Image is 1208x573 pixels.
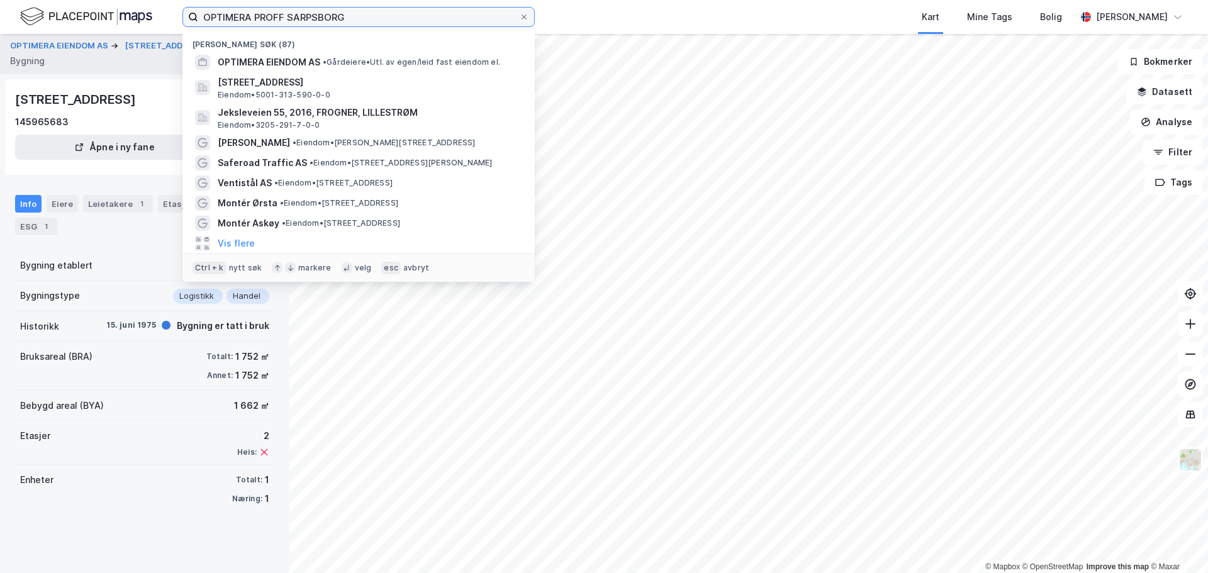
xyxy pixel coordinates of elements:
[1096,9,1168,25] div: [PERSON_NAME]
[20,428,50,443] div: Etasjer
[20,288,80,303] div: Bygningstype
[967,9,1012,25] div: Mine Tags
[232,494,262,504] div: Næring:
[1144,170,1203,195] button: Tags
[218,216,279,231] span: Montér Askøy
[280,198,284,208] span: •
[235,349,269,364] div: 1 752 ㎡
[218,120,320,130] span: Eiendom • 3205-291-7-0-0
[274,178,278,187] span: •
[218,55,320,70] span: OPTIMERA EIENDOM AS
[198,8,519,26] input: Søk på adresse, matrikkel, gårdeiere, leietakere eller personer
[15,218,57,235] div: ESG
[1145,513,1208,573] iframe: Chat Widget
[20,398,104,413] div: Bebygd areal (BYA)
[15,114,69,130] div: 145965683
[218,90,330,100] span: Eiendom • 5001-313-590-0-0
[237,428,269,443] div: 2
[218,135,290,150] span: [PERSON_NAME]
[310,158,313,167] span: •
[20,472,53,487] div: Enheter
[234,398,269,413] div: 1 662 ㎡
[922,9,939,25] div: Kart
[1087,562,1149,571] a: Improve this map
[218,175,272,191] span: Ventistål AS
[20,349,92,364] div: Bruksareal (BRA)
[403,263,429,273] div: avbryt
[1022,562,1083,571] a: OpenStreetMap
[985,562,1020,571] a: Mapbox
[47,195,78,213] div: Eiere
[282,218,400,228] span: Eiendom • [STREET_ADDRESS]
[293,138,296,147] span: •
[293,138,476,148] span: Eiendom • [PERSON_NAME][STREET_ADDRESS]
[135,197,148,210] div: 1
[106,320,156,331] div: 15. juni 1975
[125,40,210,52] button: [STREET_ADDRESS]
[323,57,327,67] span: •
[206,352,233,362] div: Totalt:
[1118,49,1203,74] button: Bokmerker
[10,53,45,69] div: Bygning
[20,319,59,334] div: Historikk
[298,263,331,273] div: markere
[1040,9,1062,25] div: Bolig
[218,105,520,120] span: Jeksleveien 55, 2016, FROGNER, LILLESTRØM
[381,262,401,274] div: esc
[355,263,372,273] div: velg
[282,218,286,228] span: •
[15,135,214,160] button: Åpne i ny fane
[193,262,226,274] div: Ctrl + k
[1145,513,1208,573] div: Kontrollprogram for chat
[83,195,153,213] div: Leietakere
[218,196,277,211] span: Montér Ørsta
[1178,448,1202,472] img: Z
[15,89,138,109] div: [STREET_ADDRESS]
[20,6,152,28] img: logo.f888ab2527a4732fd821a326f86c7f29.svg
[20,258,92,273] div: Bygning etablert
[265,491,269,506] div: 1
[236,475,262,485] div: Totalt:
[218,155,307,170] span: Saferoad Traffic AS
[265,472,269,487] div: 1
[177,318,269,333] div: Bygning er tatt i bruk
[218,75,520,90] span: [STREET_ADDRESS]
[280,198,398,208] span: Eiendom • [STREET_ADDRESS]
[1143,140,1203,165] button: Filter
[237,447,257,457] div: Heis:
[323,57,500,67] span: Gårdeiere • Utl. av egen/leid fast eiendom el.
[235,368,269,383] div: 1 752 ㎡
[274,178,393,188] span: Eiendom • [STREET_ADDRESS]
[15,195,42,213] div: Info
[163,198,240,209] div: Etasjer og enheter
[1126,79,1203,104] button: Datasett
[182,30,535,52] div: [PERSON_NAME] søk (87)
[229,263,262,273] div: nytt søk
[40,220,52,233] div: 1
[207,370,233,381] div: Annet:
[218,236,255,251] button: Vis flere
[310,158,493,168] span: Eiendom • [STREET_ADDRESS][PERSON_NAME]
[1130,109,1203,135] button: Analyse
[10,40,111,52] button: OPTIMERA EIENDOM AS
